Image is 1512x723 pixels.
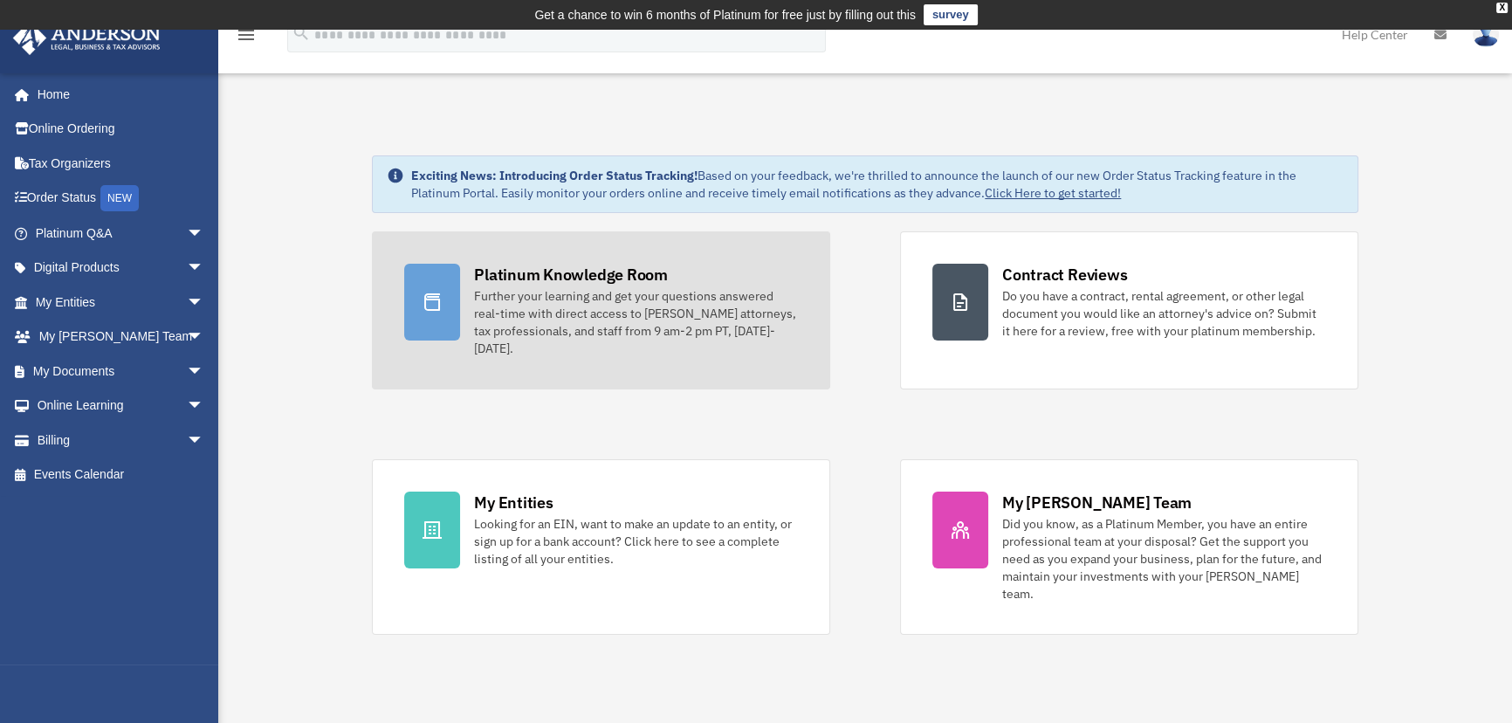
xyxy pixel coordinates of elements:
[12,181,230,217] a: Order StatusNEW
[534,4,916,25] div: Get a chance to win 6 months of Platinum for free just by filling out this
[12,320,230,355] a: My [PERSON_NAME] Teamarrow_drop_down
[236,31,257,45] a: menu
[474,287,798,357] div: Further your learning and get your questions answered real-time with direct access to [PERSON_NAM...
[1002,264,1127,286] div: Contract Reviews
[12,354,230,389] a: My Documentsarrow_drop_down
[12,112,230,147] a: Online Ordering
[100,185,139,211] div: NEW
[372,231,830,389] a: Platinum Knowledge Room Further your learning and get your questions answered real-time with dire...
[187,285,222,320] span: arrow_drop_down
[411,168,698,183] strong: Exciting News: Introducing Order Status Tracking!
[474,515,798,568] div: Looking for an EIN, want to make an update to an entity, or sign up for a bank account? Click her...
[985,185,1121,201] a: Click Here to get started!
[236,24,257,45] i: menu
[292,24,311,43] i: search
[12,285,230,320] a: My Entitiesarrow_drop_down
[1473,22,1499,47] img: User Pic
[900,231,1358,389] a: Contract Reviews Do you have a contract, rental agreement, or other legal document you would like...
[1002,492,1192,513] div: My [PERSON_NAME] Team
[12,77,222,112] a: Home
[924,4,978,25] a: survey
[474,492,553,513] div: My Entities
[12,423,230,458] a: Billingarrow_drop_down
[12,216,230,251] a: Platinum Q&Aarrow_drop_down
[411,167,1344,202] div: Based on your feedback, we're thrilled to announce the launch of our new Order Status Tracking fe...
[900,459,1358,635] a: My [PERSON_NAME] Team Did you know, as a Platinum Member, you have an entire professional team at...
[12,251,230,286] a: Digital Productsarrow_drop_down
[187,216,222,251] span: arrow_drop_down
[12,389,230,423] a: Online Learningarrow_drop_down
[187,423,222,458] span: arrow_drop_down
[1002,515,1326,602] div: Did you know, as a Platinum Member, you have an entire professional team at your disposal? Get th...
[12,458,230,492] a: Events Calendar
[187,354,222,389] span: arrow_drop_down
[187,251,222,286] span: arrow_drop_down
[372,459,830,635] a: My Entities Looking for an EIN, want to make an update to an entity, or sign up for a bank accoun...
[474,264,668,286] div: Platinum Knowledge Room
[1496,3,1508,13] div: close
[12,146,230,181] a: Tax Organizers
[187,389,222,424] span: arrow_drop_down
[187,320,222,355] span: arrow_drop_down
[1002,287,1326,340] div: Do you have a contract, rental agreement, or other legal document you would like an attorney's ad...
[8,21,166,55] img: Anderson Advisors Platinum Portal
